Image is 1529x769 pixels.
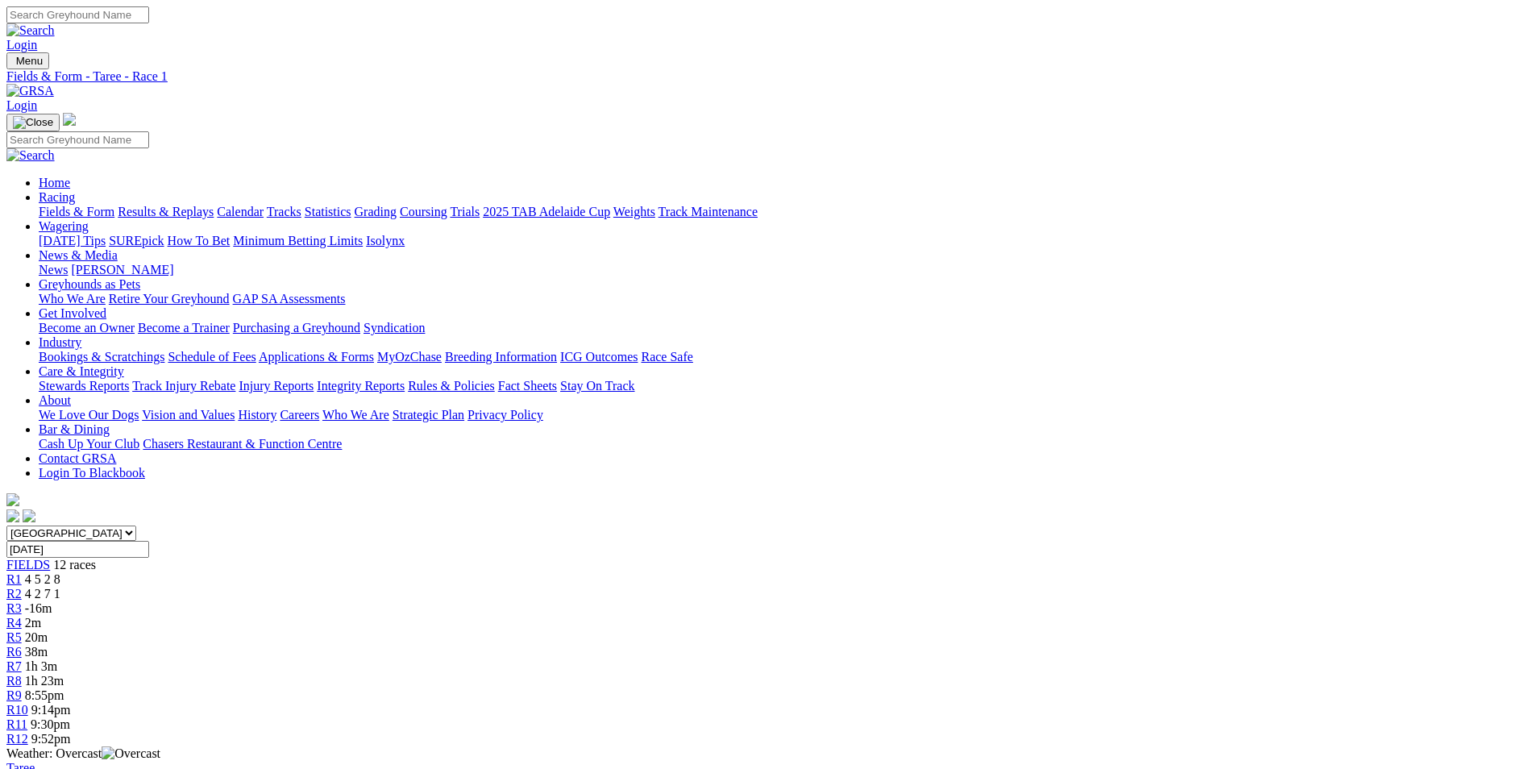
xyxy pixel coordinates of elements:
[31,703,71,717] span: 9:14pm
[63,113,76,126] img: logo-grsa-white.png
[132,379,235,393] a: Track Injury Rebate
[53,558,96,572] span: 12 races
[25,572,60,586] span: 4 5 2 8
[450,205,480,218] a: Trials
[6,23,55,38] img: Search
[39,263,68,276] a: News
[6,148,55,163] img: Search
[6,572,22,586] span: R1
[39,176,70,189] a: Home
[109,292,230,306] a: Retire Your Greyhound
[322,408,389,422] a: Who We Are
[267,205,301,218] a: Tracks
[6,688,22,702] a: R9
[6,659,22,673] a: R7
[445,350,557,364] a: Breeding Information
[39,466,145,480] a: Login To Blackbook
[102,746,160,761] img: Overcast
[355,205,397,218] a: Grading
[6,674,22,688] a: R8
[233,234,363,247] a: Minimum Betting Limits
[39,292,106,306] a: Who We Are
[641,350,692,364] a: Race Safe
[6,52,49,69] button: Toggle navigation
[613,205,655,218] a: Weights
[39,234,106,247] a: [DATE] Tips
[366,234,405,247] a: Isolynx
[6,587,22,601] a: R2
[39,451,116,465] a: Contact GRSA
[6,732,28,746] a: R12
[31,717,70,731] span: 9:30pm
[6,98,37,112] a: Login
[13,116,53,129] img: Close
[39,321,135,335] a: Become an Owner
[239,379,314,393] a: Injury Reports
[6,630,22,644] a: R5
[259,350,374,364] a: Applications & Forms
[6,645,22,659] a: R6
[233,321,360,335] a: Purchasing a Greyhound
[6,114,60,131] button: Toggle navigation
[39,306,106,320] a: Get Involved
[39,379,1523,393] div: Care & Integrity
[25,674,64,688] span: 1h 23m
[6,541,149,558] input: Select date
[25,645,48,659] span: 38m
[142,408,235,422] a: Vision and Values
[25,630,48,644] span: 20m
[39,379,129,393] a: Stewards Reports
[39,292,1523,306] div: Greyhounds as Pets
[39,248,118,262] a: News & Media
[39,205,1523,219] div: Racing
[25,587,60,601] span: 4 2 7 1
[39,205,114,218] a: Fields & Form
[25,688,64,702] span: 8:55pm
[25,601,52,615] span: -16m
[483,205,610,218] a: 2025 TAB Adelaide Cup
[118,205,214,218] a: Results & Replays
[317,379,405,393] a: Integrity Reports
[31,732,71,746] span: 9:52pm
[71,263,173,276] a: [PERSON_NAME]
[39,335,81,349] a: Industry
[6,703,28,717] a: R10
[377,350,442,364] a: MyOzChase
[39,364,124,378] a: Care & Integrity
[39,350,164,364] a: Bookings & Scratchings
[6,746,160,760] span: Weather: Overcast
[6,38,37,52] a: Login
[6,131,149,148] input: Search
[560,350,638,364] a: ICG Outcomes
[400,205,447,218] a: Coursing
[39,219,89,233] a: Wagering
[16,55,43,67] span: Menu
[39,190,75,204] a: Racing
[305,205,351,218] a: Statistics
[23,509,35,522] img: twitter.svg
[233,292,346,306] a: GAP SA Assessments
[364,321,425,335] a: Syndication
[498,379,557,393] a: Fact Sheets
[39,408,139,422] a: We Love Our Dogs
[6,717,27,731] a: R11
[39,408,1523,422] div: About
[168,350,256,364] a: Schedule of Fees
[6,601,22,615] a: R3
[39,234,1523,248] div: Wagering
[408,379,495,393] a: Rules & Policies
[6,558,50,572] a: FIELDS
[6,69,1523,84] a: Fields & Form - Taree - Race 1
[39,350,1523,364] div: Industry
[6,616,22,630] a: R4
[217,205,264,218] a: Calendar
